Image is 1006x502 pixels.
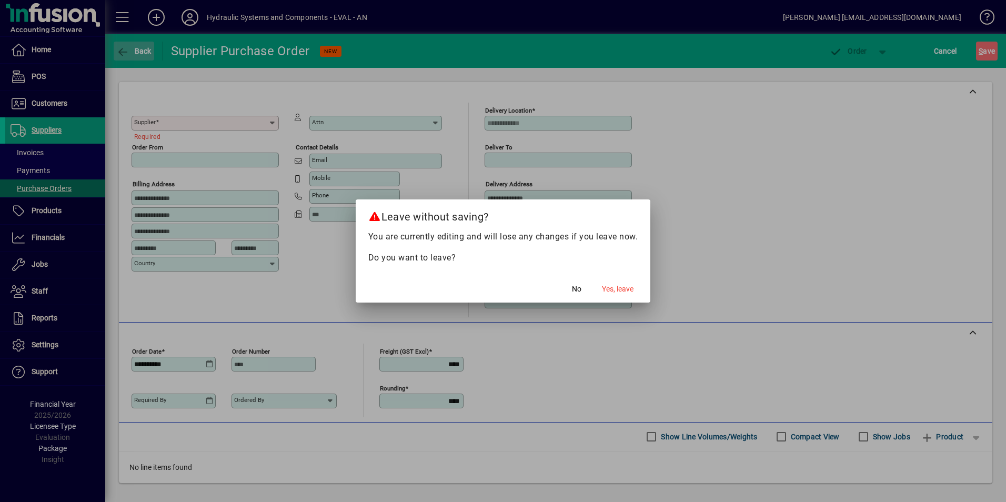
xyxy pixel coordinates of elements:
[560,279,593,298] button: No
[598,279,638,298] button: Yes, leave
[368,252,638,264] p: Do you want to leave?
[572,284,581,295] span: No
[356,199,651,230] h2: Leave without saving?
[602,284,633,295] span: Yes, leave
[368,230,638,243] p: You are currently editing and will lose any changes if you leave now.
